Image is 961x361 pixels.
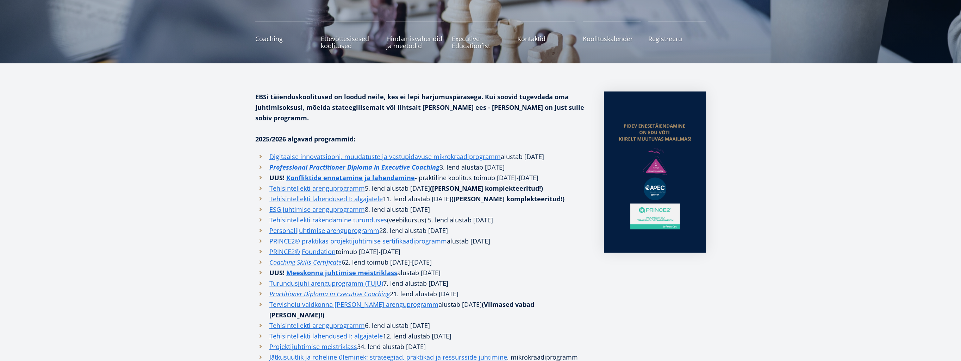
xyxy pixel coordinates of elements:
li: 6. lend alustab [DATE] [255,320,590,331]
a: PRINCE2 [269,246,295,257]
li: 8. lend alustab [DATE] [255,204,590,215]
li: (veebikursus) 5. lend alustab [DATE] [255,215,590,225]
em: Practitioner Diploma in Executive Coaching [269,290,390,298]
strong: ([PERSON_NAME] komplekteeritud!) [451,195,564,203]
strong: EBSi täienduskoolitused on loodud neile, kes ei lepi harjumuspärasega. Kui soovid tugevdada oma j... [255,93,584,122]
a: Registreeru [648,21,706,49]
a: Konfliktide ennetamine ja lahendamine [286,172,415,183]
strong: ([PERSON_NAME] komplekteeritud!) [430,184,543,192]
a: ® [295,246,300,257]
a: Turundusjuhi arenguprogramm (TUJU) [269,278,383,289]
li: 34. lend alustab [DATE] [255,341,590,352]
li: alustab [DATE] [255,236,590,246]
a: Digitaalse innovatsiooni, muudatuste ja vastupidavuse mikrokraadiprogramm [269,151,501,162]
strong: Konfliktide ennetamine ja lahendamine [286,173,415,182]
a: Tervishoiu valdkonna [PERSON_NAME] arenguprogramm [269,299,438,310]
strong: Meeskonna juhtimise meistriklass [286,268,397,277]
a: Tehisintellekti arenguprogramm [269,183,365,194]
strong: 2025/2026 algavad programmid: [255,135,355,143]
a: Tehisintellekti rakendamine turunduses [269,215,387,225]
a: Ettevõttesisesed koolitused [321,21,379,49]
a: Koolituskalender [583,21,641,49]
a: Projektijuhtimise meistriklass [269,341,357,352]
a: Practitioner Diploma in Executive Coaching [269,289,390,299]
li: 3. lend alustab [DATE] [255,162,590,172]
li: . lend alustab [DATE] [255,289,590,299]
li: 62. lend toimub [DATE]-[DATE] [255,257,590,267]
li: toimub [DATE]-[DATE] [255,246,590,257]
span: Ettevõttesisesed koolitused [321,35,379,49]
i: 21 [390,290,397,298]
li: alustab [DATE] [255,151,590,162]
a: Personalijuhtimise arenguprogramm [269,225,379,236]
li: 5. lend alustab [DATE] [255,183,590,194]
a: Tehisintellekti arenguprogramm [269,320,365,331]
a: Executive Education´ist [452,21,510,49]
span: Executive Education´ist [452,35,510,49]
a: Kontaktid [517,21,575,49]
li: - praktiline koolitus toimub [DATE]-[DATE] [255,172,590,183]
span: Hindamisvahendid ja meetodid [386,35,444,49]
li: alustab [DATE] [255,299,590,320]
li: 7. lend alustab [DATE] [255,278,590,289]
li: alustab [DATE] [255,267,590,278]
li: 12. lend alustab [DATE] [255,331,590,341]
strong: UUS! [269,268,285,277]
span: Registreeru [648,35,706,42]
em: Coaching Skills Certificate [269,258,342,266]
a: Tehisintellekti lahendused I: algajatele [269,194,383,204]
a: Meeskonna juhtimise meistriklass [286,267,397,278]
a: Hindamisvahendid ja meetodid [386,21,444,49]
a: ESG juhtimise arenguprogramm [269,204,365,215]
span: Kontaktid [517,35,575,42]
a: Tehisintellekti lahendused I: algajatele [269,331,383,341]
a: Professional Practitioner Diploma in Executive Coaching [269,162,439,172]
a: PRINCE2® praktikas projektijuhtimise sertifikaadiprogramm [269,236,447,246]
strong: UUS! [269,173,285,182]
a: Foundation [302,246,336,257]
a: Coaching [255,21,313,49]
span: Koolituskalender [583,35,641,42]
a: Coaching Skills Certificate [269,257,342,267]
li: 11. lend alustab [DATE] [255,194,590,204]
span: Coaching [255,35,313,42]
li: 28. lend alustab [DATE] [255,225,590,236]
